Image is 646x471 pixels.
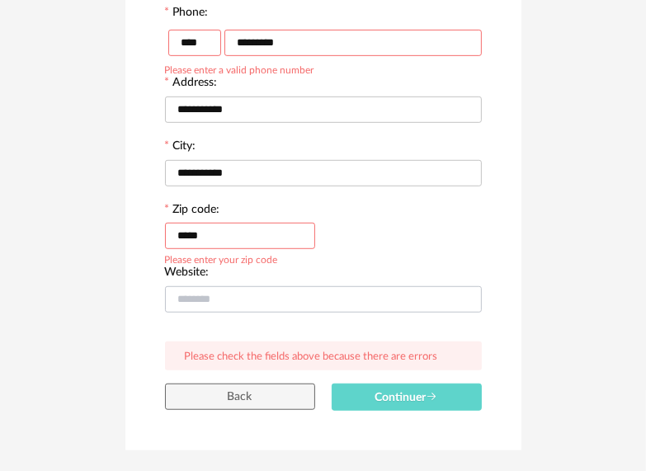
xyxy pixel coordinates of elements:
label: Website: [165,266,210,281]
label: Zip code: [165,204,220,219]
span: Please check the fields above because there are errors [185,351,438,362]
span: Back [228,391,252,403]
div: Please enter your zip code [165,252,278,265]
span: Continuer [375,392,438,403]
label: Address: [165,77,218,92]
div: Please enter a valid phone number [165,62,314,75]
label: City: [165,140,196,155]
button: Continuer [332,384,482,411]
label: Phone: [165,7,209,21]
button: Back [165,384,315,410]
